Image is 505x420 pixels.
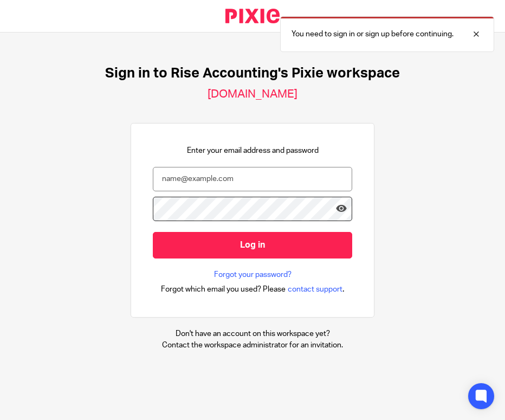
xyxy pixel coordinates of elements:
div: . [161,283,345,295]
input: name@example.com [153,167,352,191]
span: Forgot which email you used? Please [161,284,286,295]
h1: Sign in to Rise Accounting's Pixie workspace [105,65,400,82]
h2: [DOMAIN_NAME] [208,87,297,101]
p: You need to sign in or sign up before continuing. [292,29,454,40]
span: contact support [288,284,342,295]
a: Forgot your password? [214,269,292,280]
p: Contact the workspace administrator for an invitation. [162,340,343,351]
p: Enter your email address and password [187,145,319,156]
p: Don't have an account on this workspace yet? [162,328,343,339]
input: Log in [153,232,352,259]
